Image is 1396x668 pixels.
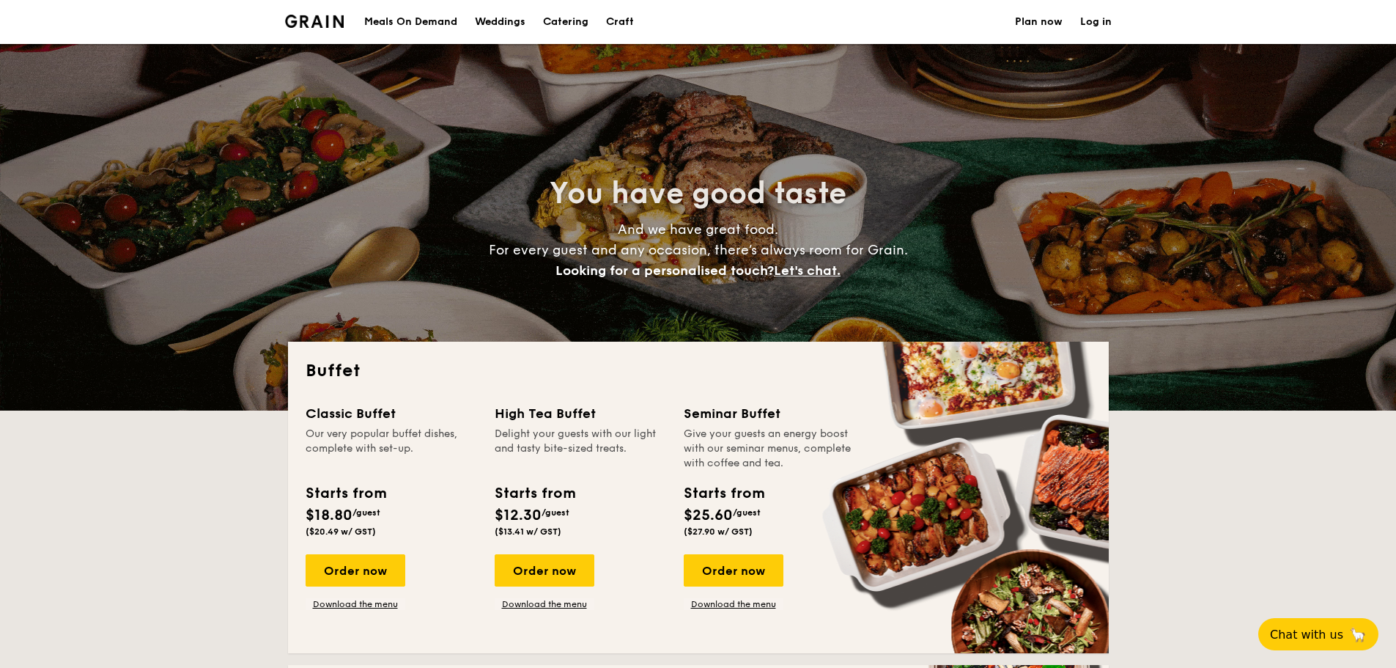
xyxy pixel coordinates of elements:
[489,221,908,279] span: And we have great food. For every guest and any occasion, there’s always room for Grain.
[684,403,855,424] div: Seminar Buffet
[306,403,477,424] div: Classic Buffet
[306,427,477,471] div: Our very popular buffet dishes, complete with set-up.
[684,554,783,587] div: Order now
[550,176,846,211] span: You have good taste
[542,507,569,518] span: /guest
[684,507,733,524] span: $25.60
[1258,618,1378,650] button: Chat with us🦙
[352,507,380,518] span: /guest
[733,507,761,518] span: /guest
[306,359,1091,383] h2: Buffet
[1349,626,1367,643] span: 🦙
[306,526,376,537] span: ($20.49 w/ GST)
[684,427,855,471] div: Give your guests an energy boost with our seminar menus, complete with coffee and tea.
[774,263,841,279] span: Let's chat.
[285,15,344,28] img: Grain
[306,507,352,524] span: $18.80
[684,482,764,504] div: Starts from
[285,15,344,28] a: Logotype
[495,598,594,610] a: Download the menu
[1270,628,1343,642] span: Chat with us
[495,403,666,424] div: High Tea Buffet
[495,482,575,504] div: Starts from
[495,554,594,587] div: Order now
[306,482,385,504] div: Starts from
[306,554,405,587] div: Order now
[306,598,405,610] a: Download the menu
[684,526,753,537] span: ($27.90 w/ GST)
[684,598,783,610] a: Download the menu
[495,427,666,471] div: Delight your guests with our light and tasty bite-sized treats.
[555,263,774,279] span: Looking for a personalised touch?
[495,526,561,537] span: ($13.41 w/ GST)
[495,507,542,524] span: $12.30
